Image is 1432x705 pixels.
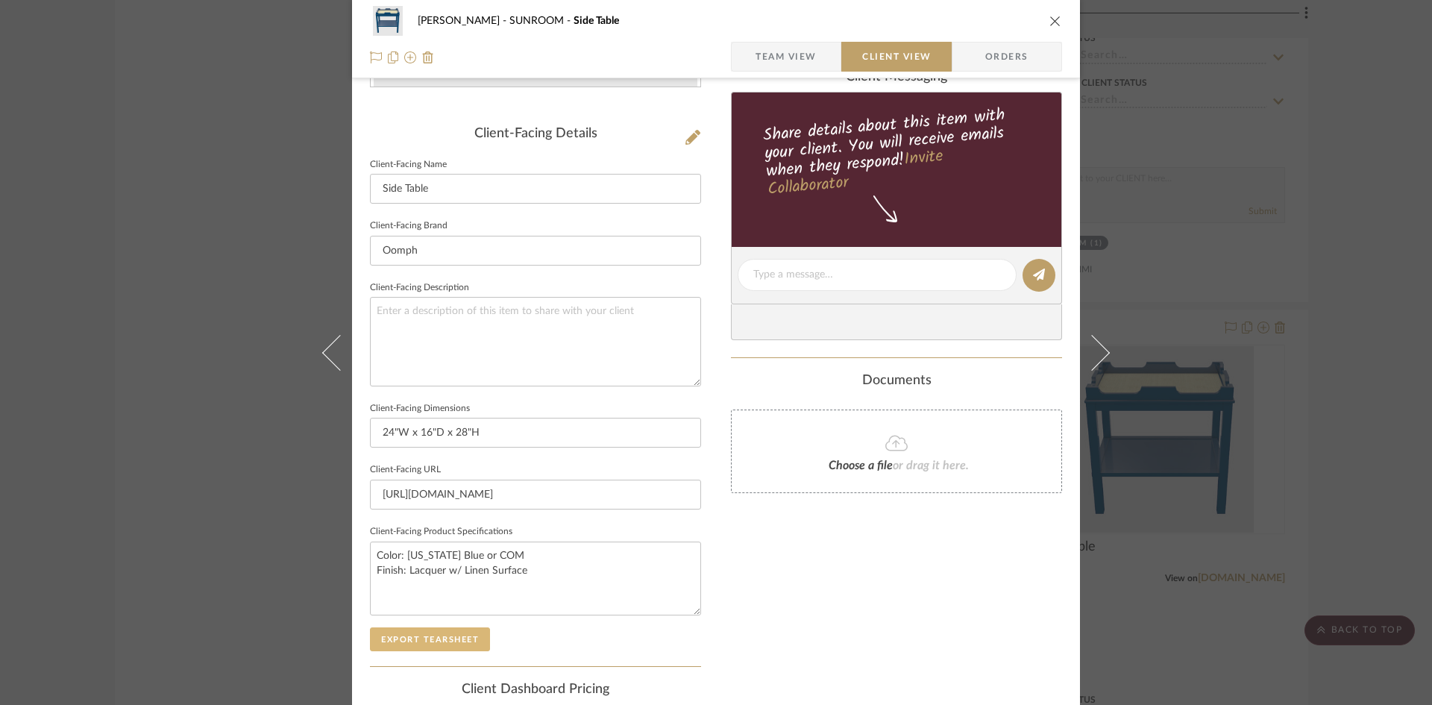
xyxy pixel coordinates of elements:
img: Remove from project [422,51,434,63]
label: Client-Facing Description [370,284,469,292]
div: Share details about this item with your client. You will receive emails when they respond! [729,102,1064,202]
div: Client-Facing Details [370,126,701,142]
button: Export Tearsheet [370,627,490,651]
span: Team View [756,42,817,72]
label: Client-Facing URL [370,466,441,474]
span: Orders [969,42,1045,72]
span: SUNROOM [509,16,574,26]
label: Client-Facing Name [370,161,447,169]
input: Enter item URL [370,480,701,510]
label: Client-Facing Dimensions [370,405,470,413]
input: Enter Client-Facing Brand [370,236,701,266]
div: Client Dashboard Pricing [370,682,701,698]
img: f0c4624c-6e19-4fe3-972d-802d204c7434_48x40.jpg [370,6,406,36]
label: Client-Facing Product Specifications [370,528,512,536]
input: Enter Client-Facing Item Name [370,174,701,204]
span: or drag it here. [893,460,969,471]
span: Side Table [574,16,619,26]
div: Documents [731,373,1062,389]
input: Enter item dimensions [370,418,701,448]
label: Client-Facing Brand [370,222,447,230]
span: Choose a file [829,460,893,471]
span: [PERSON_NAME] [418,16,509,26]
button: close [1049,14,1062,28]
span: Client View [862,42,931,72]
